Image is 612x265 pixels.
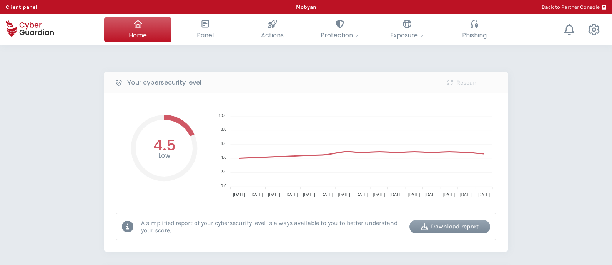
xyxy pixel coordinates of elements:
[221,169,226,174] tspan: 2.0
[171,17,239,42] button: Panel
[355,193,368,197] tspan: [DATE]
[197,30,214,40] span: Panel
[286,193,298,197] tspan: [DATE]
[221,127,226,132] tspan: 8.0
[427,78,496,87] div: Rescan
[127,78,201,87] b: Your cybersecurity level
[303,193,315,197] tspan: [DATE]
[462,30,487,40] span: Phishing
[390,30,424,40] span: Exposure
[443,193,455,197] tspan: [DATE]
[141,219,404,234] p: A simplified report of your cybersecurity level is always available to you to better understand y...
[233,193,245,197] tspan: [DATE]
[373,193,385,197] tspan: [DATE]
[409,220,490,233] button: Download report
[261,30,284,40] span: Actions
[415,222,484,231] div: Download report
[6,4,37,10] b: Client panel
[306,17,373,42] button: Protection
[104,17,171,42] button: Home
[221,155,226,160] tspan: 4.0
[221,183,226,188] tspan: 0.0
[441,17,508,42] button: Phishing
[425,193,437,197] tspan: [DATE]
[390,193,402,197] tspan: [DATE]
[338,193,350,197] tspan: [DATE]
[268,193,280,197] tspan: [DATE]
[542,3,606,11] a: Back to Partner Console
[218,113,226,118] tspan: 10.0
[296,4,316,10] b: Mobyan
[421,76,502,89] button: Rescan
[251,193,263,197] tspan: [DATE]
[321,30,359,40] span: Protection
[478,193,490,197] tspan: [DATE]
[321,193,333,197] tspan: [DATE]
[129,30,147,40] span: Home
[221,141,226,146] tspan: 6.0
[408,193,420,197] tspan: [DATE]
[460,193,472,197] tspan: [DATE]
[239,17,306,42] button: Actions
[373,17,441,42] button: Exposure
